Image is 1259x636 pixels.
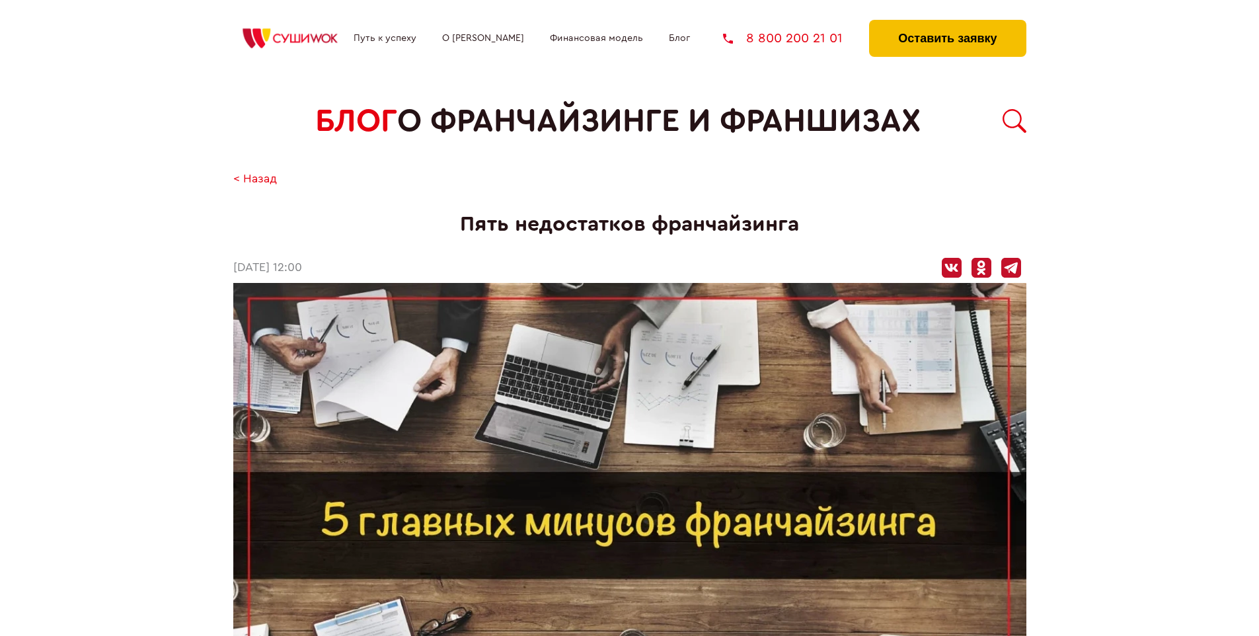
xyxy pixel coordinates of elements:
span: 8 800 200 21 01 [746,32,843,45]
a: 8 800 200 21 01 [723,32,843,45]
time: [DATE] 12:00 [233,261,302,275]
a: Блог [669,33,690,44]
button: Оставить заявку [869,20,1026,57]
h1: Пять недостатков франчайзинга [233,212,1026,237]
span: БЛОГ [315,103,397,139]
a: О [PERSON_NAME] [442,33,524,44]
a: < Назад [233,173,277,186]
a: Путь к успеху [354,33,416,44]
span: о франчайзинге и франшизах [397,103,921,139]
a: Финансовая модель [550,33,643,44]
